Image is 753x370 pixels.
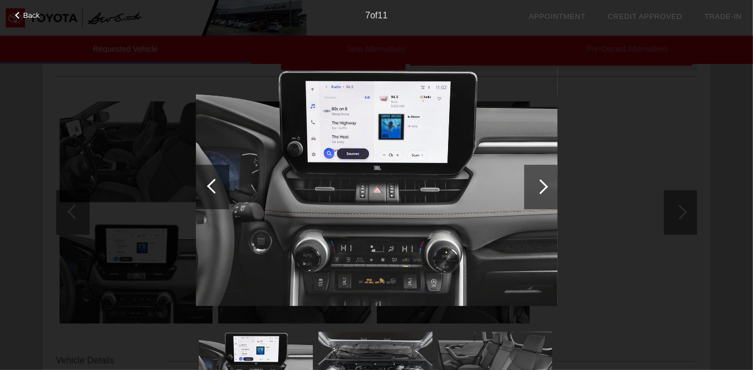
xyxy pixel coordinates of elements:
a: Credit Approved [608,12,682,21]
span: 11 [378,11,388,20]
span: 7 [365,11,370,20]
img: 2025tos111927544_1280_18.png [196,51,558,323]
a: Appointment [529,12,585,21]
span: Back [23,11,40,19]
a: Trade-In [705,12,742,21]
